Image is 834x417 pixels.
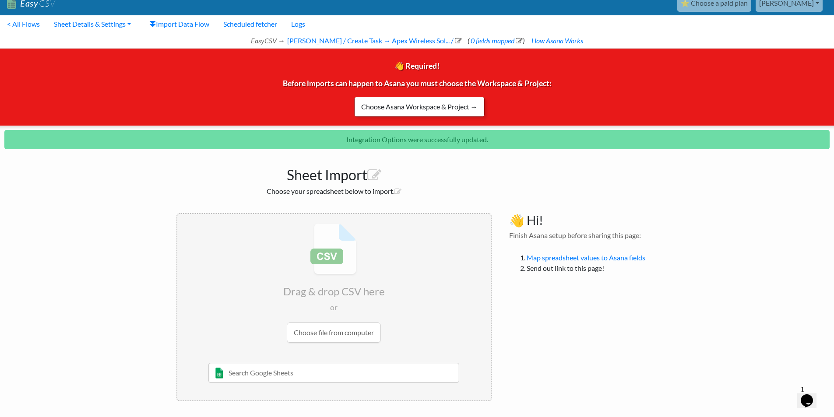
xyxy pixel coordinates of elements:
a: Logs [284,15,312,33]
h1: Sheet Import [176,162,492,183]
a: Choose Asana Workspace & Project → [354,97,485,117]
h3: 👋 Hi! [509,213,658,228]
h4: Finish Asana setup before sharing this page: [509,231,658,239]
i: EasyCSV → [251,36,285,45]
input: Search Google Sheets [208,363,459,383]
a: Scheduled fetcher [216,15,284,33]
a: How Asana Works [530,36,583,45]
h2: Choose your spreadsheet below to import. [176,187,492,195]
a: Map spreadsheet values to Asana fields [527,253,645,262]
li: Send out link to this page! [527,263,658,273]
a: 0 fields mapped [469,36,523,45]
iframe: chat widget [797,382,825,408]
span: 👋 Required! Before imports can happen to Asana you must choose the Workspace & Project: [283,61,552,109]
a: [PERSON_NAME] / Create Task →Apex Wireless Sol... / [286,36,462,45]
a: Sheet Details & Settings [47,15,138,33]
p: Integration Options were successfully updated. [4,130,830,149]
a: Import Data Flow [142,15,216,33]
span: ( ) [468,36,524,45]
